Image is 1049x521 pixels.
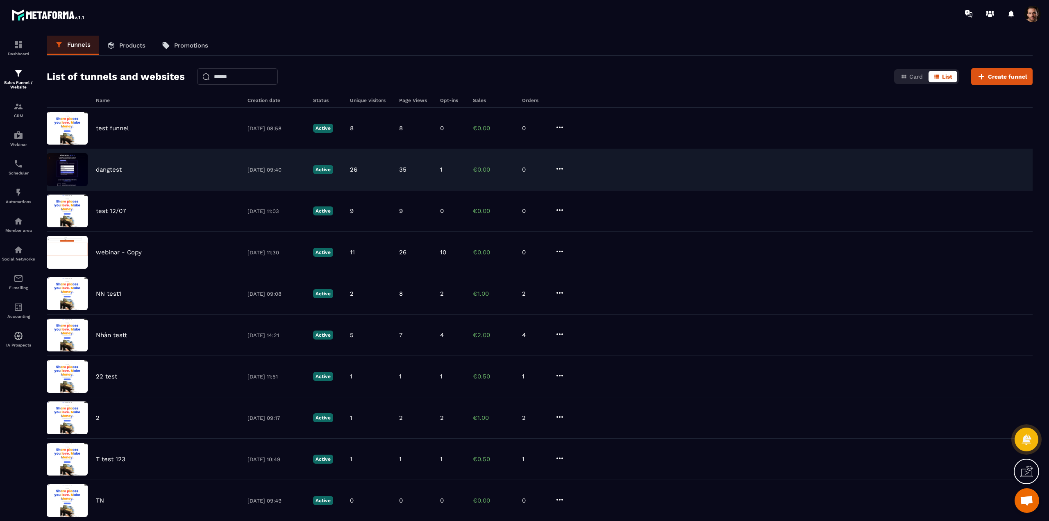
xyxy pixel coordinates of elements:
img: scheduler [14,159,23,169]
p: €0.00 [473,497,514,504]
p: 8 [399,125,403,132]
p: 1 [350,455,352,463]
a: automationsautomationsWebinar [2,124,35,153]
p: Products [119,42,145,49]
p: webinar - Copy [96,249,142,256]
p: 11 [350,249,355,256]
p: €1.00 [473,290,514,297]
p: 0 [522,166,547,173]
p: Active [313,165,333,174]
p: 22 test [96,373,117,380]
p: [DATE] 09:40 [247,167,305,173]
p: Funnels [67,41,91,48]
img: logo [11,7,85,22]
p: Active [313,248,333,257]
p: [DATE] 14:21 [247,332,305,338]
p: €0.00 [473,125,514,132]
img: automations [14,331,23,341]
p: 26 [350,166,357,173]
p: [DATE] 09:08 [247,291,305,297]
p: 7 [399,331,402,339]
p: Active [313,372,333,381]
p: 2 [522,414,547,421]
p: 2 [399,414,403,421]
p: Social Networks [2,257,35,261]
button: Card [896,71,928,82]
p: 1 [522,373,547,380]
h6: Sales [473,97,514,103]
p: 0 [440,125,444,132]
img: automations [14,188,23,197]
a: formationformationDashboard [2,34,35,62]
p: 1 [399,373,402,380]
p: Active [313,124,333,133]
p: €0.50 [473,373,514,380]
p: 0 [440,207,444,215]
p: Active [313,331,333,340]
p: 0 [399,497,403,504]
p: 5 [350,331,354,339]
p: test funnel [96,125,129,132]
p: 1 [350,373,352,380]
img: image [47,112,88,145]
p: Scheduler [2,171,35,175]
p: [DATE] 09:49 [247,498,305,504]
p: 0 [440,497,444,504]
a: automationsautomationsAutomations [2,181,35,210]
p: dangtest [96,166,122,173]
a: schedulerschedulerScheduler [2,153,35,181]
p: CRM [2,113,35,118]
p: 2 [350,290,354,297]
img: image [47,401,88,434]
p: Sales Funnel / Website [2,80,35,89]
p: TN [96,497,104,504]
p: €0.00 [473,166,514,173]
p: 8 [350,125,354,132]
p: 26 [399,249,406,256]
img: image [47,319,88,351]
button: List [929,71,957,82]
p: 4 [440,331,444,339]
img: image [47,195,88,227]
a: automationsautomationsMember area [2,210,35,239]
p: test 12/07 [96,207,126,215]
p: [DATE] 10:49 [247,456,305,462]
span: List [942,73,952,80]
h6: Opt-ins [440,97,465,103]
p: 1 [399,455,402,463]
img: image [47,153,88,186]
img: automations [14,130,23,140]
p: Automations [2,199,35,204]
a: emailemailE-mailing [2,267,35,296]
p: 1 [522,455,547,463]
p: Active [313,496,333,505]
p: 1 [350,414,352,421]
a: Products [99,36,154,55]
img: formation [14,40,23,50]
p: 0 [522,249,547,256]
p: 8 [399,290,403,297]
button: Create funnel [971,68,1033,85]
span: Create funnel [988,72,1027,81]
p: NN test1 [96,290,121,297]
p: 10 [440,249,446,256]
p: 0 [350,497,354,504]
a: formationformationCRM [2,95,35,124]
h2: List of tunnels and websites [47,68,185,85]
img: image [47,277,88,310]
h6: Orders [522,97,547,103]
p: 1 [440,455,443,463]
p: Promotions [174,42,208,49]
p: Active [313,455,333,464]
p: [DATE] 11:30 [247,249,305,256]
img: automations [14,216,23,226]
p: 0 [522,125,547,132]
p: Dashboard [2,52,35,56]
img: image [47,443,88,476]
p: 2 [440,414,444,421]
h6: Name [96,97,239,103]
h6: Page Views [399,97,432,103]
p: Active [313,206,333,215]
img: formation [14,68,23,78]
p: 9 [399,207,403,215]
